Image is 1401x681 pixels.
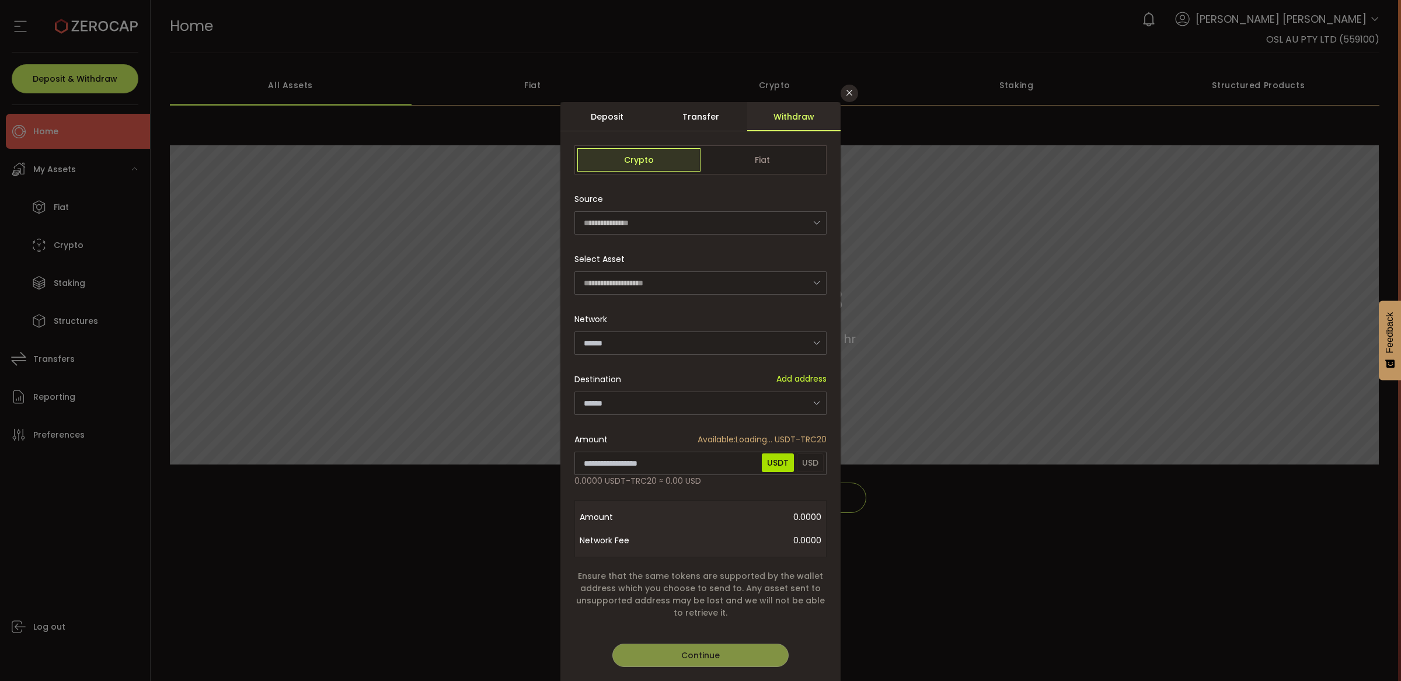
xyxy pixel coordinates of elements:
[673,529,821,552] span: 0.0000
[681,649,720,661] span: Continue
[747,102,841,131] div: Withdraw
[1379,301,1401,380] button: Feedback - Show survey
[560,102,654,131] div: Deposit
[700,148,824,172] span: Fiat
[574,313,614,325] label: Network
[1385,312,1395,353] span: Feedback
[580,505,673,529] span: Amount
[574,253,632,265] label: Select Asset
[577,148,700,172] span: Crypto
[574,570,827,619] span: Ensure that the same tokens are supported by the wallet address which you choose to send to. Any ...
[673,505,821,529] span: 0.0000
[574,434,608,446] span: Amount
[1263,555,1401,681] iframe: Chat Widget
[612,644,789,667] button: Continue
[574,373,621,385] span: Destination
[574,187,603,211] span: Source
[776,373,827,385] span: Add address
[574,475,701,487] span: 0.0000 USDT-TRC20 ≈ 0.00 USD
[841,85,858,102] button: Close
[580,529,673,552] span: Network Fee
[762,453,794,472] span: USDT
[797,453,824,472] span: USD
[654,102,747,131] div: Transfer
[698,434,827,446] span: Loading... USDT-TRC20
[698,434,736,445] span: Available:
